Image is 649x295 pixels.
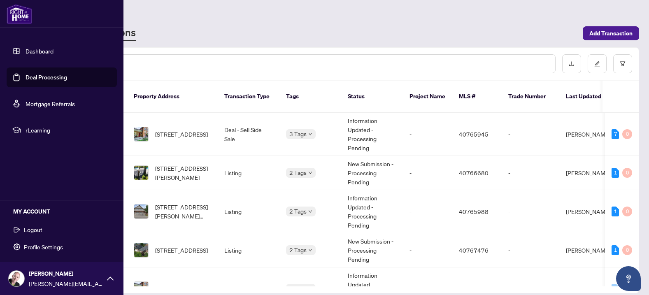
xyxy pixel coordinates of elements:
th: MLS # [452,81,502,113]
span: rLearning [26,125,111,135]
div: 0 [622,207,632,216]
span: edit [594,61,600,67]
button: Profile Settings [7,240,117,254]
h5: MY ACCOUNT [13,207,117,216]
td: - [403,113,452,156]
div: 1 [612,245,619,255]
span: [PERSON_NAME] [29,269,103,278]
th: Tags [279,81,341,113]
img: thumbnail-img [134,127,148,141]
span: Add Transaction [589,27,633,40]
span: 2 Tags [289,168,307,177]
span: Profile Settings [24,240,63,253]
span: 40765988 [459,208,488,215]
div: 1 [612,168,619,178]
td: Listing [218,190,279,233]
span: [STREET_ADDRESS] [155,246,208,255]
th: Project Name [403,81,452,113]
span: 40767476 [459,246,488,254]
img: Profile Icon [9,271,24,286]
td: [PERSON_NAME] [559,156,621,190]
th: Last Updated By [559,81,621,113]
img: thumbnail-img [134,243,148,257]
td: Information Updated - Processing Pending [341,113,403,156]
button: filter [613,54,632,73]
span: 2 Tags [289,284,307,293]
div: 0 [622,129,632,139]
th: Property Address [127,81,218,113]
td: - [403,190,452,233]
img: thumbnail-img [134,166,148,180]
td: Information Updated - Processing Pending [341,190,403,233]
span: [STREET_ADDRESS][PERSON_NAME] [155,164,211,182]
button: Open asap [616,266,641,291]
td: New Submission - Processing Pending [341,233,403,267]
a: Mortgage Referrals [26,100,75,107]
td: [PERSON_NAME] [559,190,621,233]
span: Logout [24,223,42,236]
td: - [403,233,452,267]
span: [STREET_ADDRESS] [155,130,208,139]
span: 3 Tags [289,129,307,139]
button: edit [588,54,607,73]
td: New Submission - Processing Pending [341,156,403,190]
div: 0 [622,168,632,178]
a: Dashboard [26,47,54,55]
span: down [308,132,312,136]
button: download [562,54,581,73]
button: Logout [7,223,117,237]
th: Trade Number [502,81,559,113]
div: 0 [612,284,619,294]
span: [STREET_ADDRESS][PERSON_NAME][PERSON_NAME] [155,202,211,221]
div: 7 [612,129,619,139]
th: Transaction Type [218,81,279,113]
a: Deal Processing [26,74,67,81]
td: Deal - Sell Side Sale [218,113,279,156]
span: [PERSON_NAME][EMAIL_ADDRESS][DOMAIN_NAME] [29,279,103,288]
td: [PERSON_NAME] [559,113,621,156]
span: download [569,61,575,67]
div: 0 [622,245,632,255]
img: thumbnail-img [134,204,148,218]
span: 2 Tags [289,245,307,255]
td: - [502,156,559,190]
img: logo [7,4,32,24]
button: Add Transaction [583,26,639,40]
td: Listing [218,156,279,190]
span: [STREET_ADDRESS] [155,284,208,293]
td: [PERSON_NAME] [559,233,621,267]
span: 2 Tags [289,207,307,216]
span: 40765945 [459,285,488,293]
td: - [502,233,559,267]
span: 40765945 [459,130,488,138]
td: - [502,113,559,156]
th: Status [341,81,403,113]
td: - [502,190,559,233]
span: down [308,209,312,214]
span: 40766680 [459,169,488,177]
td: - [403,156,452,190]
span: filter [620,61,626,67]
span: down [308,171,312,175]
span: down [308,248,312,252]
div: 1 [612,207,619,216]
td: Listing [218,233,279,267]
